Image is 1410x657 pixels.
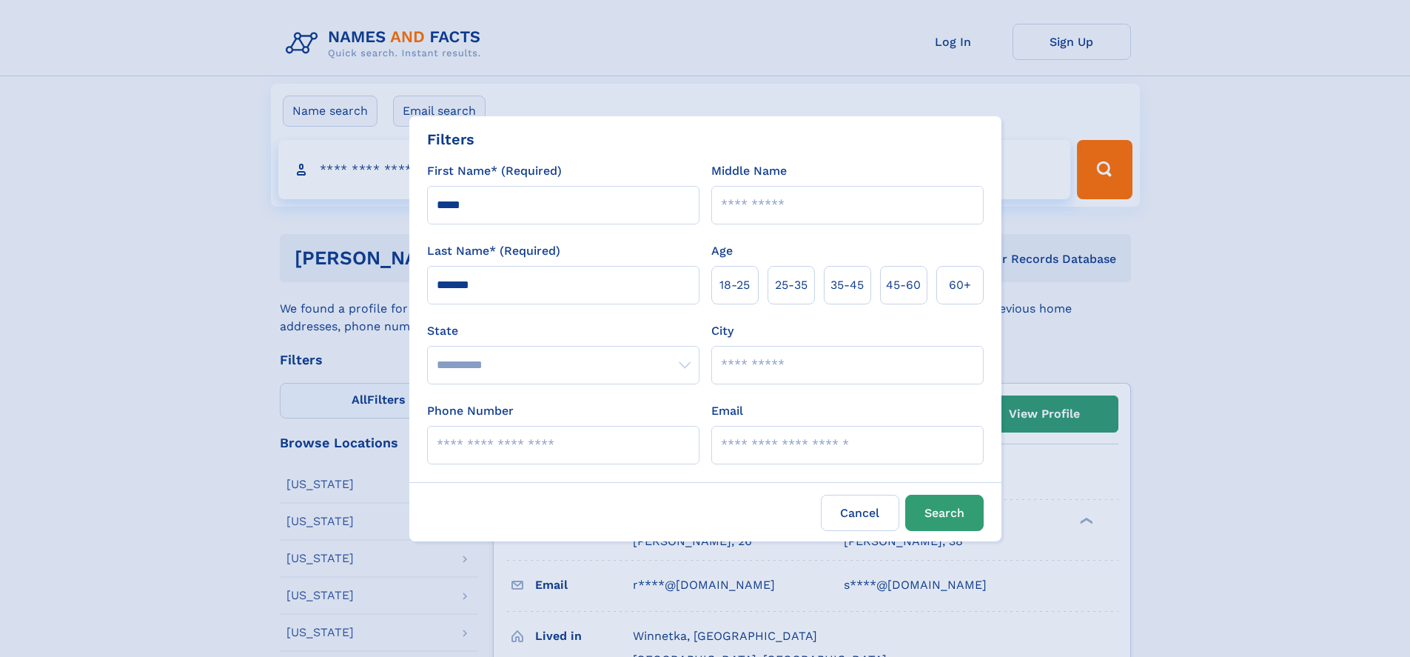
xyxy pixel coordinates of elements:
label: Email [711,402,743,420]
div: Filters [427,128,474,150]
label: Age [711,242,733,260]
label: Middle Name [711,162,787,180]
label: Cancel [821,495,899,531]
label: Phone Number [427,402,514,420]
span: 25‑35 [775,276,808,294]
label: City [711,322,733,340]
span: 35‑45 [830,276,864,294]
span: 60+ [949,276,971,294]
span: 18‑25 [719,276,750,294]
span: 45‑60 [886,276,921,294]
button: Search [905,495,984,531]
label: Last Name* (Required) [427,242,560,260]
label: First Name* (Required) [427,162,562,180]
label: State [427,322,699,340]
